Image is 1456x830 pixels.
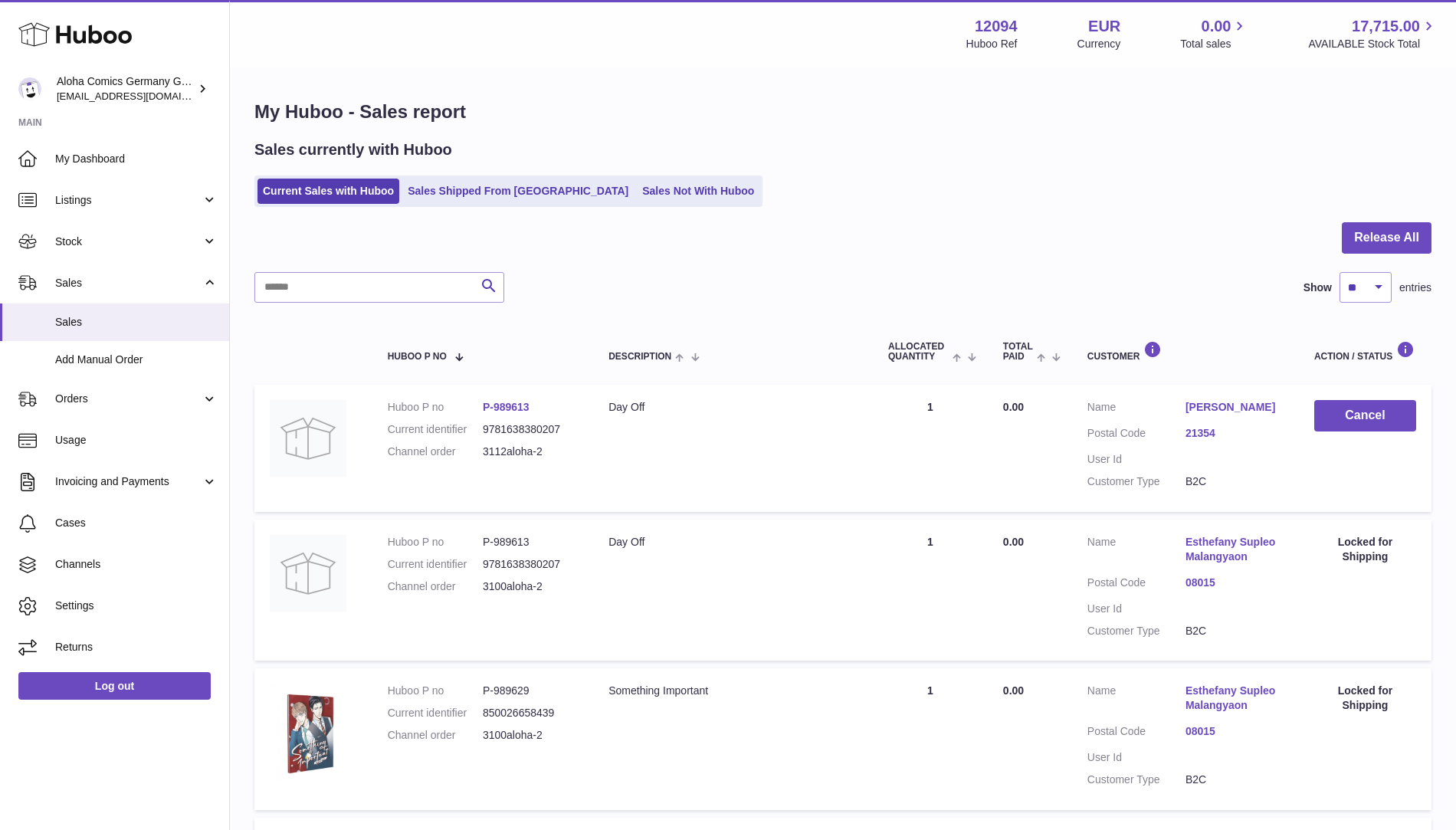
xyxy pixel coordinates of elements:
dt: Huboo P no [388,400,483,415]
a: Current Sales with Huboo [257,179,399,204]
h2: Sales currently with Huboo [254,139,452,160]
img: no-photo.jpg [270,535,346,612]
span: [EMAIL_ADDRESS][DOMAIN_NAME] [57,90,225,102]
span: 17,715.00 [1352,16,1420,37]
dt: Channel order [388,579,483,594]
a: 17,715.00 AVAILABLE Stock Total [1308,16,1438,51]
dd: 9781638380207 [483,422,578,437]
dt: Current identifier [388,422,483,437]
div: Aloha Comics Germany GmbH [57,74,195,103]
dd: B2C [1185,624,1284,638]
div: Customer [1087,341,1284,362]
span: Returns [55,640,218,654]
strong: EUR [1088,16,1120,37]
label: Show [1304,280,1332,295]
div: Something Important [608,684,858,698]
dt: Channel order [388,728,483,743]
span: ALLOCATED Quantity [888,342,949,362]
div: Action / Status [1314,341,1416,362]
dd: 850026658439 [483,706,578,720]
dt: Huboo P no [388,684,483,698]
dt: Current identifier [388,557,483,572]
dd: 9781638380207 [483,557,578,572]
td: 1 [873,385,988,512]
div: Locked for Shipping [1314,684,1416,713]
span: Sales [55,276,202,290]
dt: Channel order [388,445,483,459]
div: Day Off [608,400,858,415]
span: Cases [55,516,218,530]
dt: Customer Type [1087,773,1185,787]
div: Huboo Ref [966,37,1018,51]
span: Listings [55,193,202,208]
dd: P-989629 [483,684,578,698]
dt: Name [1087,535,1185,568]
span: Total sales [1180,37,1248,51]
dd: 3112aloha-2 [483,445,578,459]
span: entries [1399,280,1431,295]
button: Cancel [1314,400,1416,431]
span: Add Manual Order [55,353,218,367]
h1: My Huboo - Sales report [254,100,1431,124]
a: P-989613 [483,401,530,413]
dt: Postal Code [1087,426,1185,445]
img: 120941736833479.png [270,684,346,782]
dd: 3100aloha-2 [483,728,578,743]
span: Description [608,352,671,362]
span: My Dashboard [55,152,218,166]
img: no-photo.jpg [270,400,346,477]
span: Sales [55,315,218,330]
td: 1 [873,520,988,661]
a: 08015 [1185,724,1284,739]
dd: B2C [1185,773,1284,787]
div: Day Off [608,535,858,550]
dd: P-989613 [483,535,578,550]
strong: 12094 [975,16,1018,37]
dt: User Id [1087,750,1185,765]
dt: Postal Code [1087,576,1185,594]
dt: Postal Code [1087,724,1185,743]
dt: Customer Type [1087,474,1185,489]
dt: User Id [1087,452,1185,467]
dt: Name [1087,684,1185,717]
div: Locked for Shipping [1314,535,1416,564]
span: AVAILABLE Stock Total [1308,37,1438,51]
dt: Huboo P no [388,535,483,550]
a: 08015 [1185,576,1284,590]
span: 0.00 [1202,16,1231,37]
dd: 3100aloha-2 [483,579,578,594]
span: Channels [55,557,218,572]
a: Sales Shipped From [GEOGRAPHIC_DATA] [402,179,634,204]
a: [PERSON_NAME] [1185,400,1284,415]
span: 0.00 [1003,536,1024,548]
span: 0.00 [1003,401,1024,413]
a: Sales Not With Huboo [637,179,759,204]
span: Settings [55,599,218,613]
img: comicsaloha@gmail.com [18,77,41,100]
dd: B2C [1185,474,1284,489]
span: Usage [55,433,218,448]
a: 0.00 Total sales [1180,16,1248,51]
dt: Name [1087,400,1185,418]
span: Stock [55,235,202,249]
span: Orders [55,392,202,406]
span: Huboo P no [388,352,447,362]
div: Currency [1077,37,1121,51]
a: Log out [18,672,211,700]
span: Invoicing and Payments [55,474,202,489]
a: 21354 [1185,426,1284,441]
span: Total paid [1003,342,1033,362]
button: Release All [1342,222,1431,254]
dt: Customer Type [1087,624,1185,638]
a: Esthefany Supleo Malangyaon [1185,684,1284,713]
span: 0.00 [1003,684,1024,697]
dt: User Id [1087,602,1185,616]
td: 1 [873,668,988,809]
a: Esthefany Supleo Malangyaon [1185,535,1284,564]
dt: Current identifier [388,706,483,720]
